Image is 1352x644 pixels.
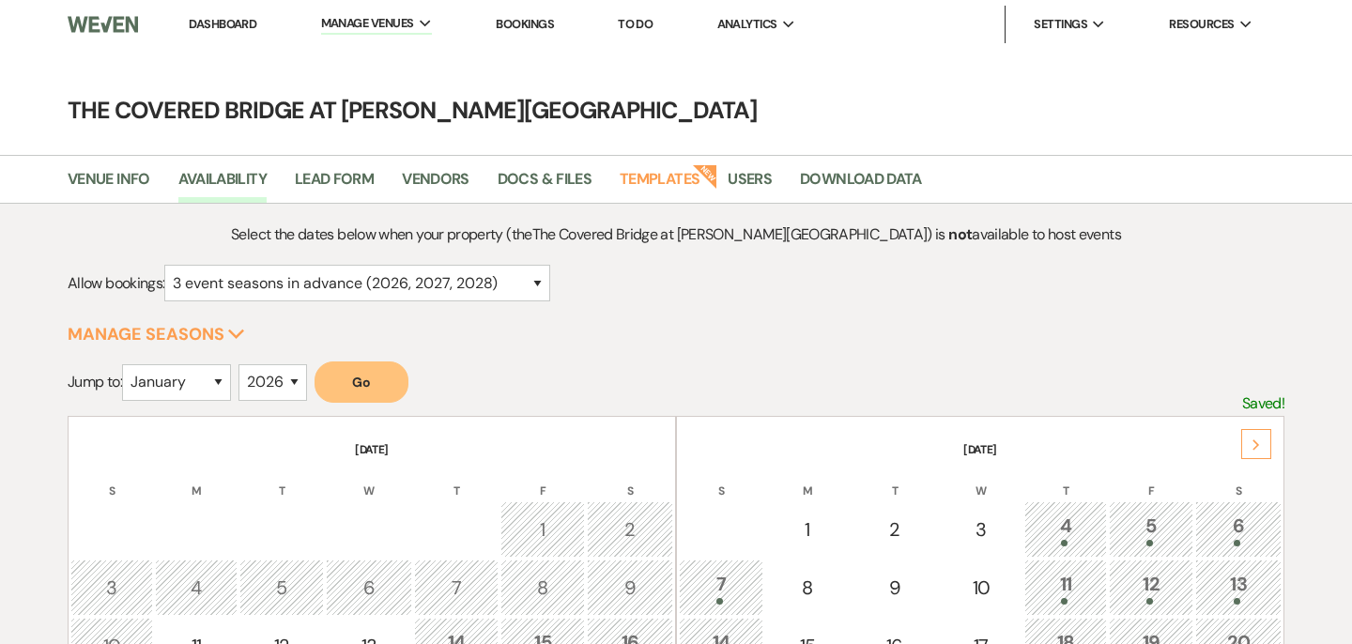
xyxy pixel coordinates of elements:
div: 4 [1035,512,1097,546]
div: 1 [776,515,839,544]
a: Download Data [800,167,922,203]
th: T [239,460,324,499]
th: T [414,460,499,499]
span: Analytics [717,15,777,34]
p: Saved! [1242,391,1284,416]
th: S [1195,460,1282,499]
div: 6 [336,574,402,602]
a: Vendors [402,167,469,203]
span: Settings [1034,15,1087,34]
div: 7 [689,570,753,605]
th: M [155,460,238,499]
p: Select the dates below when your property (the The Covered Bridge at [PERSON_NAME][GEOGRAPHIC_DAT... [220,222,1132,247]
div: 3 [81,574,143,602]
a: Docs & Files [498,167,591,203]
span: Manage Venues [321,14,414,33]
div: 5 [250,574,314,602]
div: 7 [424,574,488,602]
button: Manage Seasons [68,326,245,343]
div: 8 [511,574,575,602]
span: Resources [1169,15,1234,34]
div: 9 [597,574,663,602]
a: Availability [178,167,267,203]
a: Dashboard [189,16,256,32]
th: [DATE] [70,419,673,458]
th: M [765,460,850,499]
th: W [940,460,1022,499]
div: 2 [597,515,663,544]
div: 9 [862,574,928,602]
div: 13 [1206,570,1271,605]
th: F [1109,460,1193,499]
th: S [587,460,673,499]
div: 8 [776,574,839,602]
button: Go [315,361,408,403]
a: Lead Form [295,167,374,203]
div: 10 [950,574,1012,602]
a: Bookings [496,16,554,32]
th: S [679,460,763,499]
th: T [852,460,938,499]
strong: New [693,162,719,189]
div: 11 [1035,570,1097,605]
th: S [70,460,153,499]
th: W [326,460,412,499]
div: 6 [1206,512,1271,546]
div: 4 [165,574,227,602]
th: F [500,460,585,499]
a: Users [728,167,772,203]
a: To Do [618,16,653,32]
a: Venue Info [68,167,150,203]
a: Templates [620,167,699,203]
div: 2 [862,515,928,544]
span: Allow bookings: [68,273,164,293]
th: [DATE] [679,419,1282,458]
span: Jump to: [68,372,122,391]
th: T [1024,460,1107,499]
div: 12 [1119,570,1183,605]
div: 1 [511,515,575,544]
img: Weven Logo [68,5,138,44]
div: 3 [950,515,1012,544]
div: 5 [1119,512,1183,546]
strong: not [948,224,972,244]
